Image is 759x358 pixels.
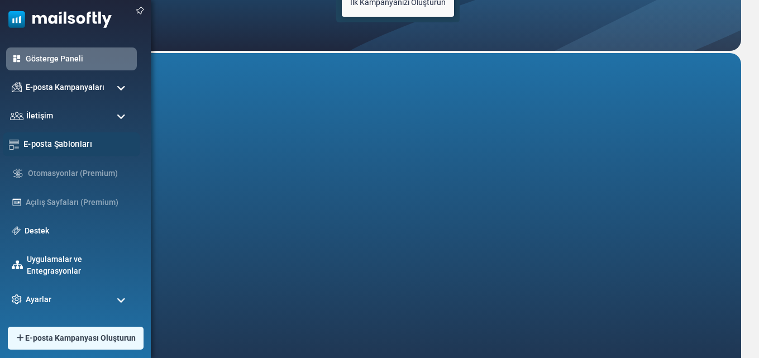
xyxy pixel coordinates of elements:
[12,226,21,235] img: support-icon.svg
[26,83,104,92] font: E-posta Kampanyaları
[25,226,49,235] font: Destek
[23,138,134,150] a: E-posta Şablonları
[12,167,24,180] img: workflow.svg
[26,53,131,65] a: Gösterge Paneli
[26,54,83,63] font: Gösterge Paneli
[12,82,22,92] img: campaigns-icon.png
[27,254,131,277] a: Uygulamalar ve Entegrasyonlar
[12,294,22,304] img: settings-icon.svg
[26,295,51,304] font: Ayarlar
[23,139,92,149] font: E-posta Şablonları
[25,225,131,237] a: Destek
[27,255,82,275] font: Uygulamalar ve Entegrasyonlar
[9,139,20,150] img: email-templates-icon.svg
[25,333,136,342] font: E-posta Kampanyası Oluşturun
[10,112,23,120] img: contacts-icon.svg
[26,111,53,120] font: İletişim
[12,197,22,207] img: landing_pages.svg
[12,54,22,64] img: dashboard-icon-active.svg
